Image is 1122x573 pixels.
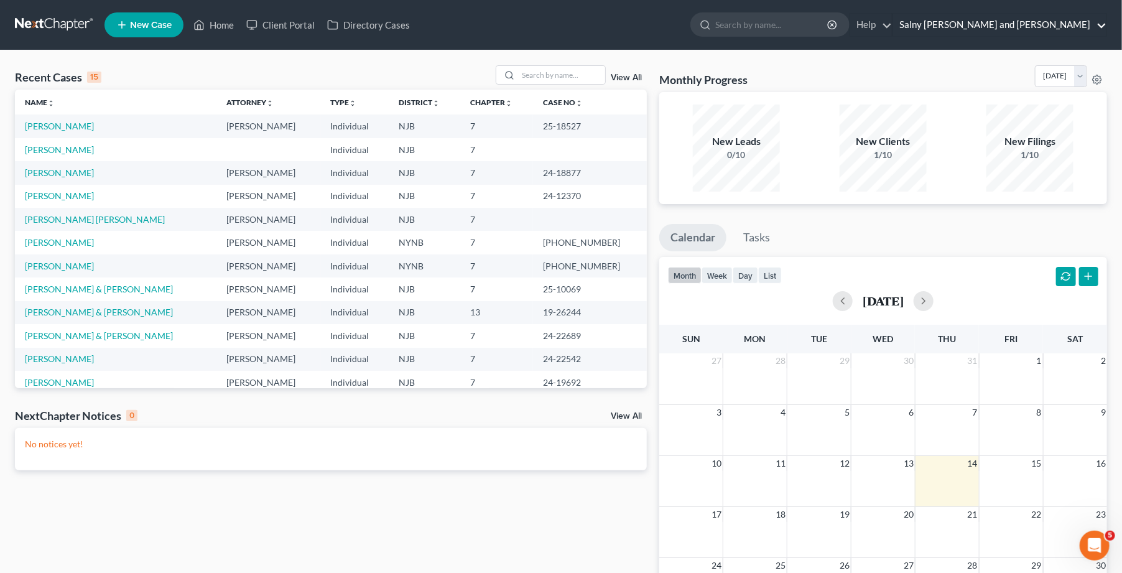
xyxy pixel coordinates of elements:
[460,348,533,371] td: 7
[967,353,979,368] span: 31
[1095,456,1107,471] span: 16
[543,98,583,107] a: Case Nounfold_more
[938,333,956,344] span: Thu
[659,72,748,87] h3: Monthly Progress
[460,254,533,277] td: 7
[1031,558,1043,573] span: 29
[389,348,461,371] td: NJB
[986,149,1073,161] div: 1/10
[1036,405,1043,420] span: 8
[710,507,723,522] span: 17
[533,231,647,254] td: [PHONE_NUMBER]
[47,100,55,107] i: unfold_more
[87,72,101,83] div: 15
[611,73,642,82] a: View All
[216,277,320,300] td: [PERSON_NAME]
[187,14,240,36] a: Home
[843,405,851,420] span: 5
[907,405,915,420] span: 6
[967,507,979,522] span: 21
[505,100,512,107] i: unfold_more
[389,208,461,231] td: NJB
[533,348,647,371] td: 24-22542
[389,277,461,300] td: NJB
[838,456,851,471] span: 12
[838,558,851,573] span: 26
[216,254,320,277] td: [PERSON_NAME]
[216,161,320,184] td: [PERSON_NAME]
[1036,353,1043,368] span: 1
[321,371,389,394] td: Individual
[710,456,723,471] span: 10
[321,161,389,184] td: Individual
[460,208,533,231] td: 7
[693,149,780,161] div: 0/10
[15,408,137,423] div: NextChapter Notices
[266,100,274,107] i: unfold_more
[216,301,320,324] td: [PERSON_NAME]
[25,144,94,155] a: [PERSON_NAME]
[715,13,829,36] input: Search by name...
[216,371,320,394] td: [PERSON_NAME]
[733,267,758,284] button: day
[902,456,915,471] span: 13
[575,100,583,107] i: unfold_more
[744,333,766,344] span: Mon
[25,98,55,107] a: Nameunfold_more
[240,14,321,36] a: Client Portal
[1095,558,1107,573] span: 30
[971,405,979,420] span: 7
[389,138,461,161] td: NJB
[15,70,101,85] div: Recent Cases
[702,267,733,284] button: week
[659,224,726,251] a: Calendar
[682,333,700,344] span: Sun
[25,307,173,317] a: [PERSON_NAME] & [PERSON_NAME]
[389,254,461,277] td: NYNB
[758,267,782,284] button: list
[611,412,642,421] a: View All
[25,377,94,388] a: [PERSON_NAME]
[840,149,927,161] div: 1/10
[25,284,173,294] a: [PERSON_NAME] & [PERSON_NAME]
[216,324,320,347] td: [PERSON_NAME]
[389,185,461,208] td: NJB
[774,353,787,368] span: 28
[216,208,320,231] td: [PERSON_NAME]
[732,224,781,251] a: Tasks
[460,161,533,184] td: 7
[216,348,320,371] td: [PERSON_NAME]
[321,208,389,231] td: Individual
[25,214,165,225] a: [PERSON_NAME] [PERSON_NAME]
[460,185,533,208] td: 7
[389,324,461,347] td: NJB
[779,405,787,420] span: 4
[321,348,389,371] td: Individual
[533,254,647,277] td: [PHONE_NUMBER]
[470,98,512,107] a: Chapterunfold_more
[321,185,389,208] td: Individual
[25,330,173,341] a: [PERSON_NAME] & [PERSON_NAME]
[433,100,440,107] i: unfold_more
[399,98,440,107] a: Districtunfold_more
[838,353,851,368] span: 29
[1004,333,1018,344] span: Fri
[321,324,389,347] td: Individual
[25,438,637,450] p: No notices yet!
[873,333,893,344] span: Wed
[838,507,851,522] span: 19
[811,333,827,344] span: Tue
[1100,405,1107,420] span: 9
[321,231,389,254] td: Individual
[774,507,787,522] span: 18
[460,324,533,347] td: 7
[902,507,915,522] span: 20
[533,301,647,324] td: 19-26244
[389,371,461,394] td: NJB
[902,353,915,368] span: 30
[321,138,389,161] td: Individual
[321,14,416,36] a: Directory Cases
[533,324,647,347] td: 24-22689
[533,371,647,394] td: 24-19692
[130,21,172,30] span: New Case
